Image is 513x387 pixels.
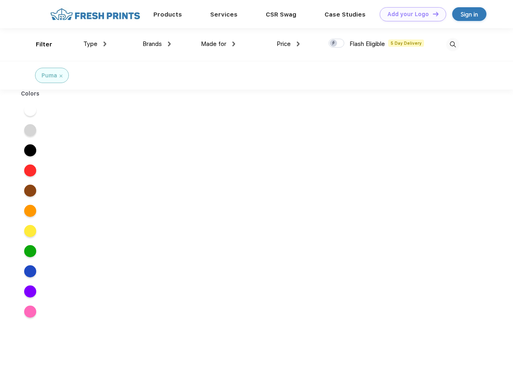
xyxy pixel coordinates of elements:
[168,42,171,46] img: dropdown.png
[433,12,439,16] img: DT
[36,40,52,49] div: Filter
[350,40,385,48] span: Flash Eligible
[452,7,486,21] a: Sign in
[297,42,300,46] img: dropdown.png
[210,11,238,18] a: Services
[153,11,182,18] a: Products
[461,10,478,19] div: Sign in
[83,40,97,48] span: Type
[103,42,106,46] img: dropdown.png
[143,40,162,48] span: Brands
[60,75,62,77] img: filter_cancel.svg
[15,89,46,98] div: Colors
[48,7,143,21] img: fo%20logo%202.webp
[446,38,459,51] img: desktop_search.svg
[387,11,429,18] div: Add your Logo
[277,40,291,48] span: Price
[41,71,57,80] div: Puma
[201,40,226,48] span: Made for
[232,42,235,46] img: dropdown.png
[388,40,424,47] span: 5 Day Delivery
[266,11,296,18] a: CSR Swag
